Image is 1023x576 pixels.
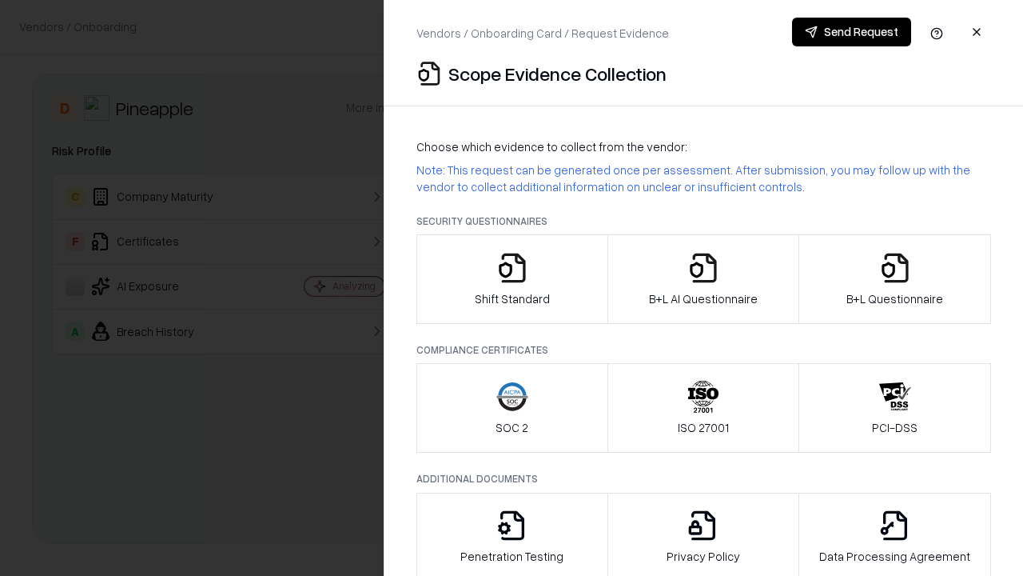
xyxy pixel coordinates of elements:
p: Shift Standard [475,290,550,307]
p: PCI-DSS [872,419,918,436]
button: SOC 2 [416,363,608,453]
button: B+L AI Questionnaire [607,234,800,324]
p: Privacy Policy [667,548,740,565]
p: SOC 2 [496,419,528,436]
p: Vendors / Onboarding Card / Request Evidence [416,25,669,42]
p: Choose which evidence to collect from the vendor: [416,138,991,155]
p: ISO 27001 [678,419,729,436]
p: Additional Documents [416,472,991,486]
button: Shift Standard [416,234,608,324]
p: Security Questionnaires [416,214,991,228]
button: ISO 27001 [607,363,800,453]
p: Scope Evidence Collection [448,61,667,86]
p: B+L AI Questionnaire [649,290,758,307]
button: Send Request [792,18,911,46]
p: Data Processing Agreement [819,548,970,565]
p: B+L Questionnaire [846,290,943,307]
button: PCI-DSS [798,363,991,453]
button: B+L Questionnaire [798,234,991,324]
p: Note: This request can be generated once per assessment. After submission, you may follow up with... [416,162,991,195]
p: Penetration Testing [460,548,563,565]
p: Compliance Certificates [416,343,991,357]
